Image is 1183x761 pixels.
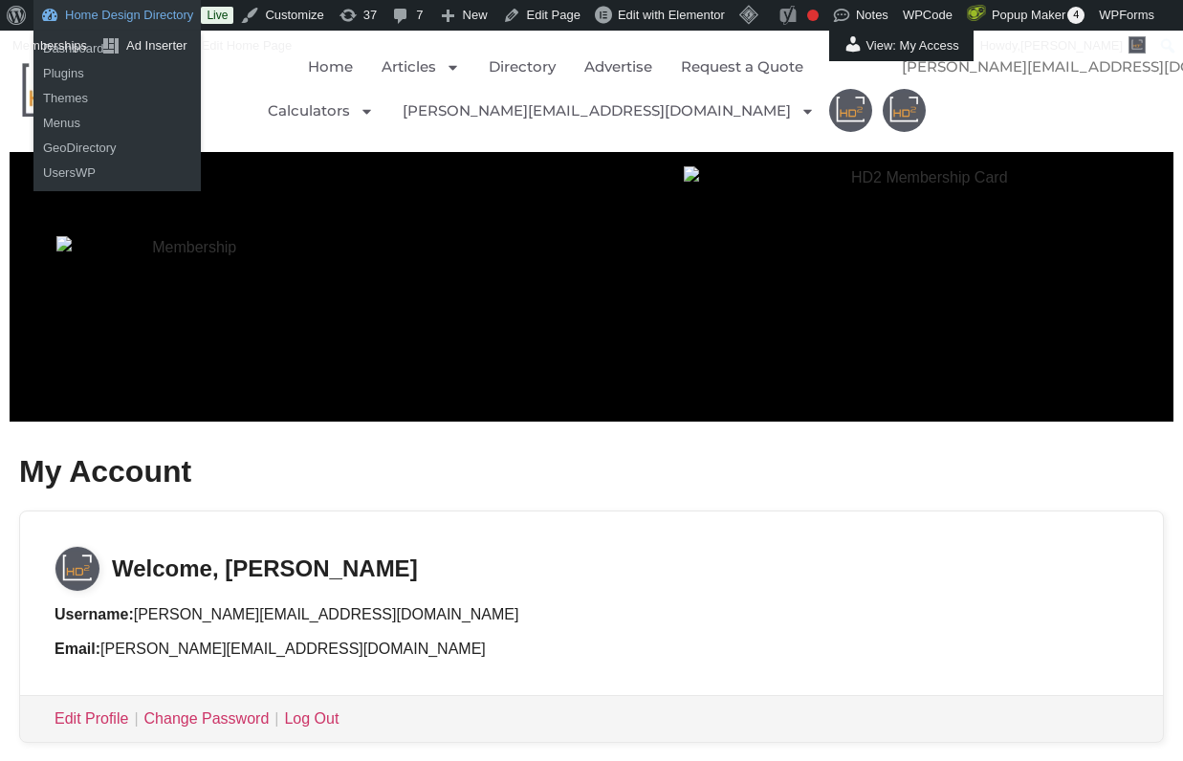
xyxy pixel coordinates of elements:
[19,450,1164,493] h2: My Account
[95,31,195,61] a: Ad Inserter
[308,45,353,89] a: Home
[33,31,201,92] ul: Home Design Directory
[268,89,374,133] a: Calculators
[55,606,134,622] strong: Username:
[56,236,317,346] img: Membership
[33,136,201,161] a: GeoDirectory
[284,710,339,727] a: Log Out
[684,166,1159,422] img: HD2 Membership Card
[584,45,652,89] a: Advertise
[242,45,882,133] nav: Menu
[403,89,815,133] a: [PERSON_NAME][EMAIL_ADDRESS][DOMAIN_NAME]
[201,7,233,24] a: Live
[55,638,1128,661] li: [PERSON_NAME][EMAIL_ADDRESS][DOMAIN_NAME]
[883,89,926,132] img: Doug Jones
[489,45,556,89] a: Directory
[55,603,1128,626] li: [PERSON_NAME][EMAIL_ADDRESS][DOMAIN_NAME]
[144,710,270,727] a: Change Password
[134,710,138,727] span: |
[839,31,963,61] span: View: My Access
[807,10,819,21] div: Focus keyphrase not set
[55,641,100,657] strong: Email:
[382,45,460,89] a: Articles
[20,511,1163,592] h3: Welcome, [PERSON_NAME]
[1067,7,1084,24] span: 4
[33,161,201,185] a: UsersWP
[829,89,872,132] img: Doug Jones
[883,45,1169,132] nav: Menu
[618,8,725,22] span: Edit with Elementor
[55,710,128,727] a: Edit Profile
[1020,38,1123,53] span: [PERSON_NAME]
[681,45,803,89] a: Request a Quote
[195,31,300,61] a: Edit Home Page
[33,61,201,86] a: Plugins
[274,710,278,727] span: |
[33,80,201,191] ul: Home Design Directory
[974,31,1153,61] a: Howdy,
[33,111,201,136] a: Menus
[33,86,201,111] a: Themes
